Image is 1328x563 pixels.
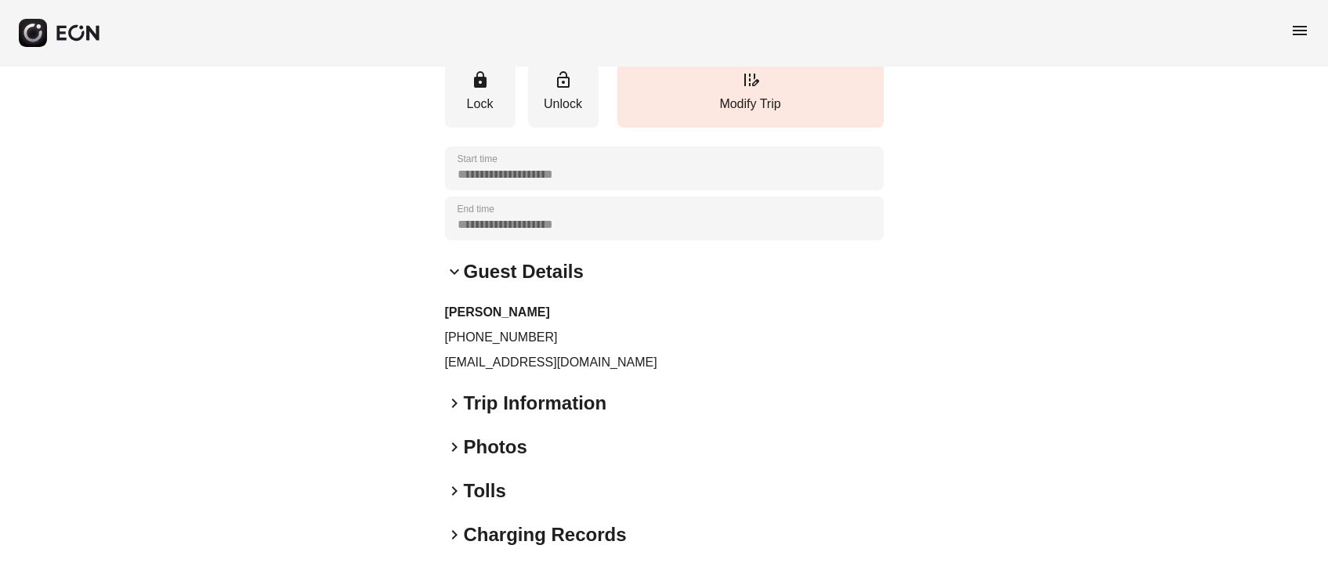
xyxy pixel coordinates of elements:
p: [EMAIL_ADDRESS][DOMAIN_NAME] [445,353,884,372]
p: Modify Trip [625,95,876,114]
h2: Trip Information [464,391,607,416]
span: lock [471,70,490,89]
h2: Charging Records [464,522,627,547]
span: edit_road [741,70,760,89]
span: keyboard_arrow_right [445,394,464,413]
span: lock_open [554,70,573,89]
p: Unlock [536,95,591,114]
p: Lock [453,95,508,114]
span: keyboard_arrow_down [445,262,464,281]
span: keyboard_arrow_right [445,438,464,457]
h2: Photos [464,435,527,460]
span: keyboard_arrow_right [445,482,464,500]
button: Modify Trip [617,63,884,128]
button: Unlock [528,63,599,128]
span: menu [1290,21,1309,40]
p: [PHONE_NUMBER] [445,328,884,347]
h3: [PERSON_NAME] [445,303,884,322]
button: Lock [445,63,516,128]
h2: Tolls [464,478,506,503]
h2: Guest Details [464,259,584,284]
span: keyboard_arrow_right [445,525,464,544]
